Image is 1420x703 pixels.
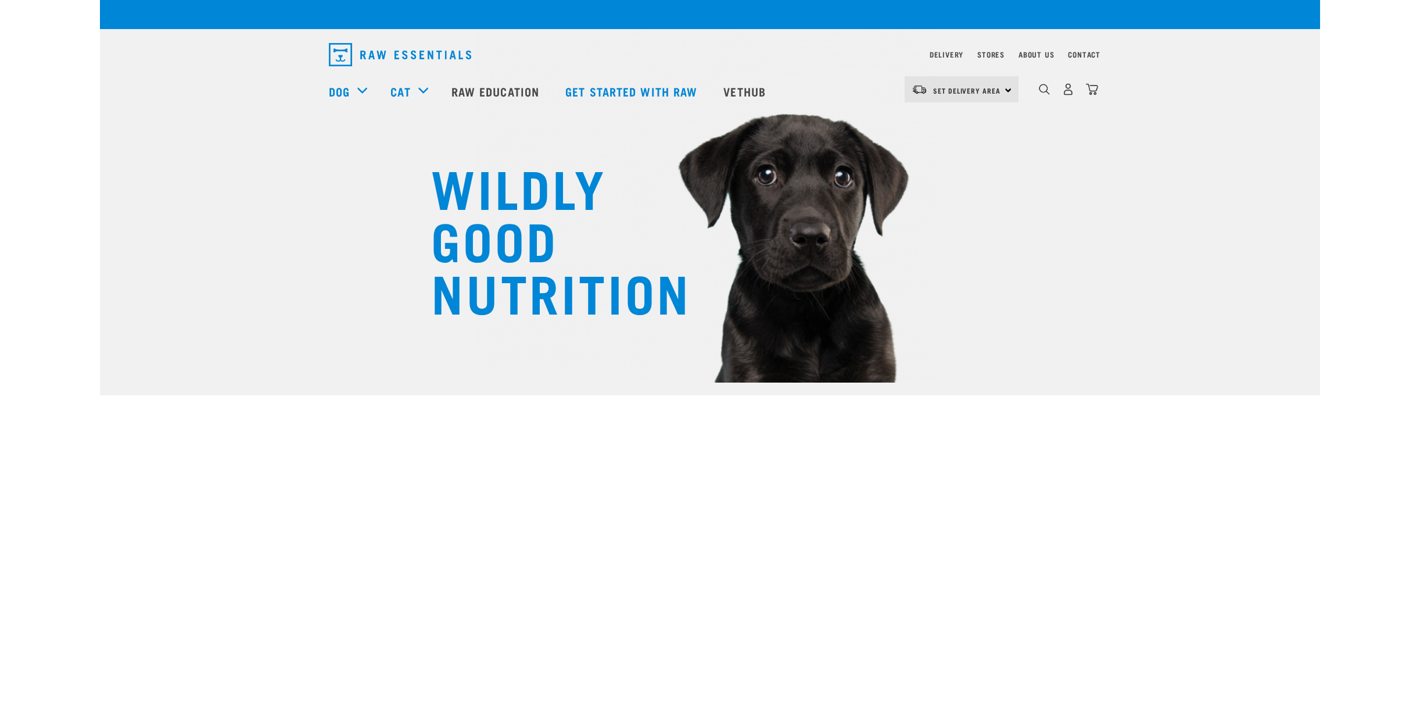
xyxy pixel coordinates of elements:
a: Raw Education [440,68,554,115]
nav: dropdown navigation [320,38,1100,71]
a: Delivery [930,52,963,56]
a: About Us [1019,52,1054,56]
img: Raw Essentials Logo [329,43,471,66]
a: Get started with Raw [554,68,712,115]
a: Dog [329,83,350,100]
img: van-moving.png [912,84,927,95]
a: Vethub [712,68,780,115]
a: Stores [977,52,1005,56]
h1: WILDLY GOOD NUTRITION [431,160,664,317]
a: Contact [1068,52,1100,56]
img: user.png [1062,83,1074,95]
a: Cat [390,83,410,100]
span: Set Delivery Area [933,88,1001,92]
nav: dropdown navigation [100,68,1320,115]
img: home-icon@2x.png [1086,83,1098,95]
img: home-icon-1@2x.png [1039,84,1050,95]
